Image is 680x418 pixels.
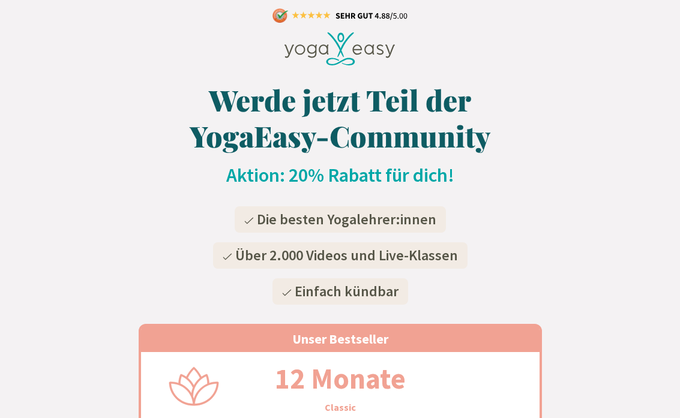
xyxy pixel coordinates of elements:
h2: 12 Monate [246,357,435,400]
h1: Werde jetzt Teil der YogaEasy-Community [139,82,542,154]
h3: Classic [325,400,356,414]
span: Einfach kündbar [295,282,399,300]
span: Unser Bestseller [292,330,388,347]
span: Über 2.000 Videos und Live-Klassen [235,246,458,264]
span: Die besten Yogalehrer:innen [257,210,436,228]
